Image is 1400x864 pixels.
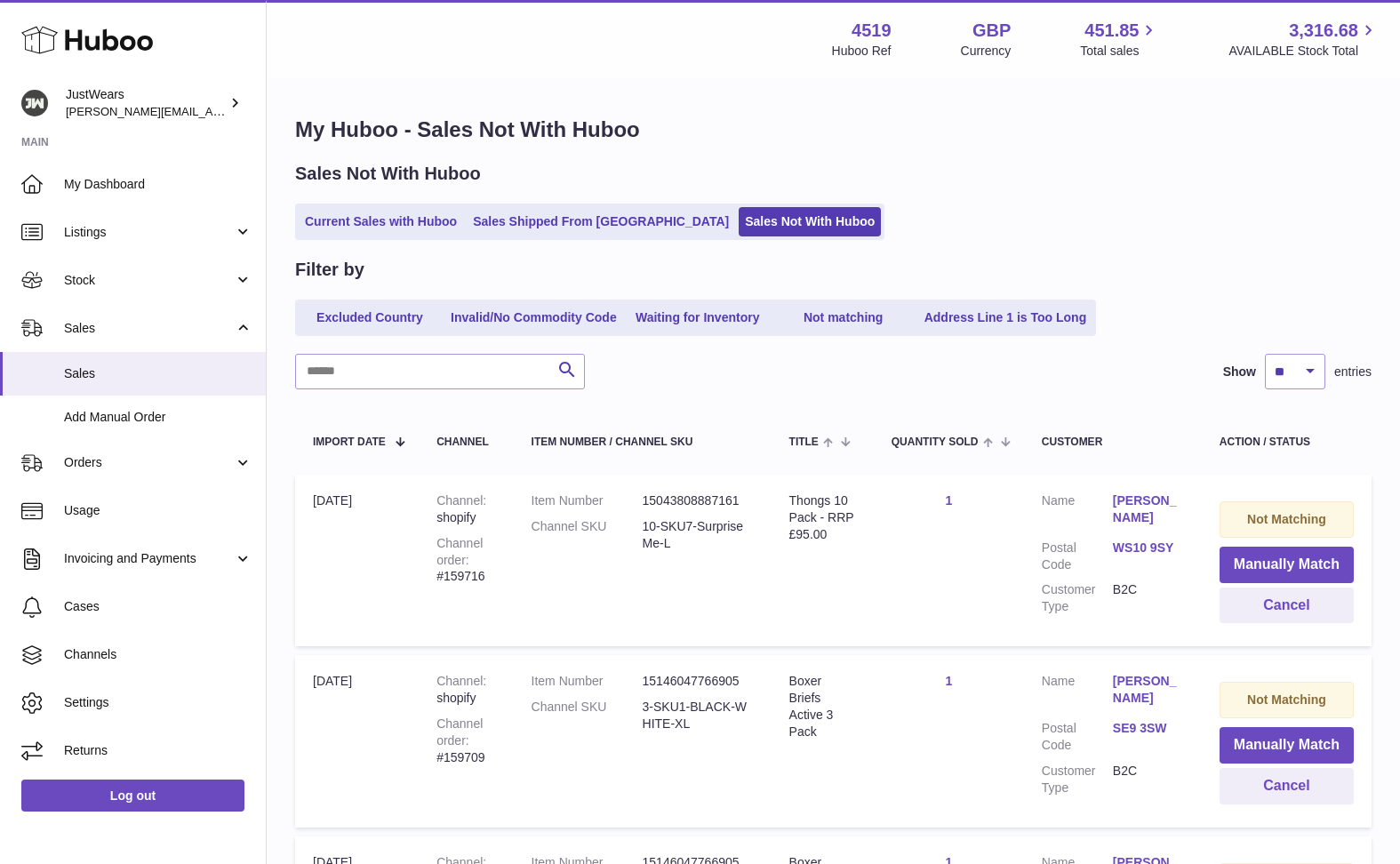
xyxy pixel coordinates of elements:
[643,673,754,690] dd: 15146047766905
[739,207,881,236] a: Sales Not With Huboo
[1247,692,1326,707] strong: Not Matching
[789,436,819,448] span: Title
[64,454,234,471] span: Orders
[918,303,1093,332] a: Address Line 1 is Too Long
[532,518,643,552] dt: Channel SKU
[1113,492,1184,526] a: [PERSON_NAME]
[1042,720,1113,754] dt: Postal Code
[64,742,252,759] span: Returns
[436,716,495,766] div: #159709
[436,536,483,567] strong: Channel order
[852,19,892,43] strong: 4519
[789,673,856,740] div: Boxer Briefs Active 3 Pack
[436,535,495,586] div: #159716
[1042,673,1113,711] dt: Name
[295,258,364,282] h2: Filter by
[1042,763,1113,796] dt: Customer Type
[436,436,495,448] div: Channel
[436,673,495,707] div: shopify
[295,162,481,186] h2: Sales Not With Huboo
[64,598,252,615] span: Cases
[299,207,463,236] a: Current Sales with Huboo
[64,550,234,567] span: Invoicing and Payments
[295,655,419,827] td: [DATE]
[1113,720,1184,737] a: SE9 3SW
[313,436,386,448] span: Import date
[64,320,234,337] span: Sales
[436,716,483,748] strong: Channel order
[295,116,1372,144] h1: My Huboo - Sales Not With Huboo
[1084,19,1139,43] span: 451.85
[1080,19,1159,60] a: 451.85 Total sales
[1042,436,1184,448] div: Customer
[1042,540,1113,573] dt: Postal Code
[892,436,979,448] span: Quantity Sold
[1220,727,1354,764] button: Manually Match
[21,780,244,812] a: Log out
[436,674,486,688] strong: Channel
[1080,43,1159,60] span: Total sales
[299,303,441,332] a: Excluded Country
[945,493,952,508] a: 1
[66,104,356,118] span: [PERSON_NAME][EMAIL_ADDRESS][DOMAIN_NAME]
[1220,588,1354,624] button: Cancel
[1042,581,1113,615] dt: Customer Type
[1334,364,1372,380] span: entries
[64,502,252,519] span: Usage
[436,492,495,526] div: shopify
[1042,492,1113,531] dt: Name
[1220,768,1354,804] button: Cancel
[532,699,643,732] dt: Channel SKU
[1113,673,1184,707] a: [PERSON_NAME]
[64,365,252,382] span: Sales
[467,207,735,236] a: Sales Shipped From [GEOGRAPHIC_DATA]
[789,492,856,543] div: Thongs 10 Pack - RRP £95.00
[945,674,952,688] a: 1
[1289,19,1358,43] span: 3,316.68
[643,699,754,732] dd: 3-SKU1-BLACK-WHITE-XL
[444,303,623,332] a: Invalid/No Commodity Code
[64,646,252,663] span: Channels
[1220,436,1354,448] div: Action / Status
[627,303,769,332] a: Waiting for Inventory
[1220,547,1354,583] button: Manually Match
[64,224,234,241] span: Listings
[295,475,419,646] td: [DATE]
[21,90,48,116] img: josh@just-wears.com
[772,303,915,332] a: Not matching
[832,43,892,60] div: Huboo Ref
[64,694,252,711] span: Settings
[532,673,643,690] dt: Item Number
[1113,763,1184,796] dd: B2C
[64,176,252,193] span: My Dashboard
[532,492,643,509] dt: Item Number
[66,86,226,120] div: JustWears
[1247,512,1326,526] strong: Not Matching
[1228,43,1379,60] span: AVAILABLE Stock Total
[1223,364,1256,380] label: Show
[1113,581,1184,615] dd: B2C
[643,518,754,552] dd: 10-SKU7-Surprise Me-L
[436,493,486,508] strong: Channel
[972,19,1011,43] strong: GBP
[961,43,1012,60] div: Currency
[1228,19,1379,60] a: 3,316.68 AVAILABLE Stock Total
[64,272,234,289] span: Stock
[1113,540,1184,556] a: WS10 9SY
[64,409,252,426] span: Add Manual Order
[643,492,754,509] dd: 15043808887161
[532,436,754,448] div: Item Number / Channel SKU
